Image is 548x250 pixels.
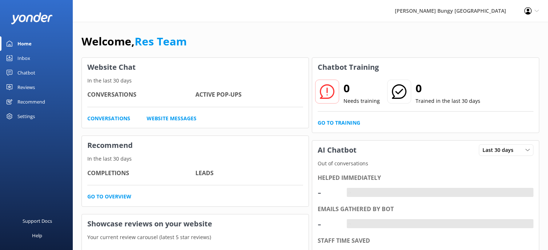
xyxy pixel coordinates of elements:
h3: Recommend [82,136,309,155]
div: - [318,215,339,233]
span: Last 30 days [483,146,518,154]
div: Help [32,228,42,243]
a: Website Messages [147,114,196,122]
h2: 0 [416,80,480,97]
h4: Completions [87,169,195,178]
h1: Welcome, [82,33,187,50]
a: Res Team [135,34,187,49]
div: - [347,188,352,197]
h3: Showcase reviews on your website [82,214,309,233]
a: Conversations [87,114,130,122]
a: Go to overview [87,193,131,201]
div: Helped immediately [318,173,533,183]
h3: Website Chat [82,58,309,77]
p: Trained in the last 30 days [416,97,480,105]
div: Inbox [17,51,30,65]
a: Go to Training [318,119,360,127]
h4: Conversations [87,90,195,100]
h4: Leads [195,169,303,178]
div: Emails gathered by bot [318,205,533,214]
p: In the last 30 days [82,77,309,85]
p: Your current review carousel (latest 5 star reviews) [82,233,309,241]
h4: Active Pop-ups [195,90,303,100]
p: In the last 30 days [82,155,309,163]
div: Settings [17,109,35,124]
p: Needs training [344,97,380,105]
div: Reviews [17,80,35,94]
div: Recommend [17,94,45,109]
div: Chatbot [17,65,35,80]
div: Home [17,36,32,51]
p: Out of conversations [312,160,539,168]
h2: 0 [344,80,380,97]
h3: AI Chatbot [312,141,362,160]
div: Staff time saved [318,236,533,246]
h3: Chatbot Training [312,58,384,77]
img: yonder-white-logo.png [11,12,53,24]
div: - [318,184,339,201]
div: - [347,219,352,229]
div: Support Docs [23,214,52,228]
